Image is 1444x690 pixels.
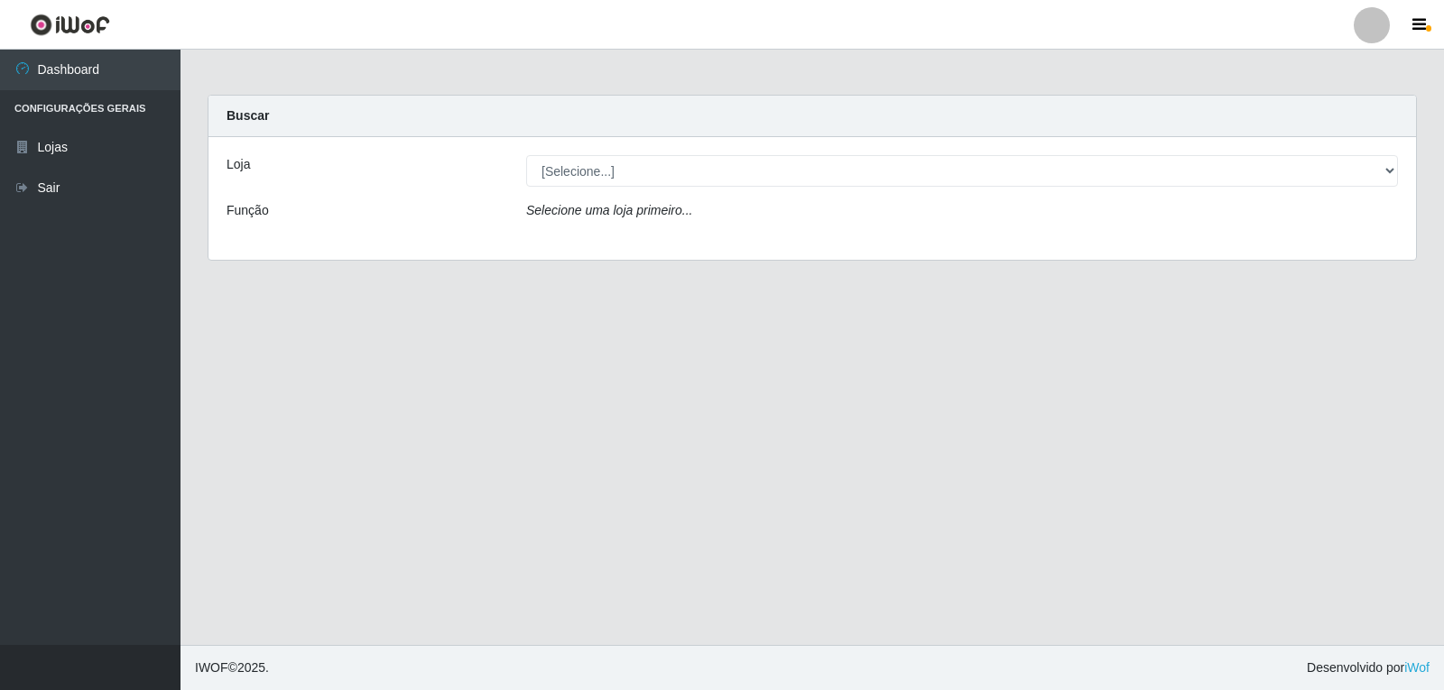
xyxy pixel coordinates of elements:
label: Loja [227,155,250,174]
span: Desenvolvido por [1307,658,1430,677]
strong: Buscar [227,108,269,123]
img: CoreUI Logo [30,14,110,36]
span: IWOF [195,660,228,675]
a: iWof [1404,660,1430,675]
i: Selecione uma loja primeiro... [526,203,692,217]
label: Função [227,201,269,220]
span: © 2025 . [195,658,269,677]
